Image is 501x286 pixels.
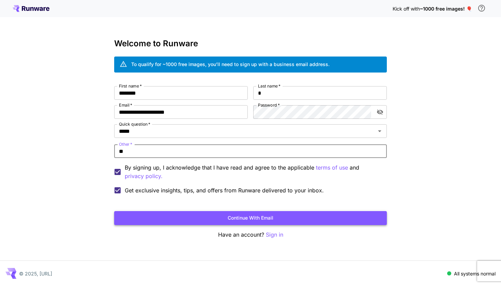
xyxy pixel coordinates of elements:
[375,126,384,136] button: Open
[258,102,280,108] label: Password
[420,6,472,12] span: ~1000 free images! 🎈
[475,1,488,15] button: In order to qualify for free credit, you need to sign up with a business email address and click ...
[125,172,163,180] p: privacy policy.
[374,106,386,118] button: toggle password visibility
[119,83,142,89] label: First name
[19,270,52,277] p: © 2025, [URL]
[119,141,132,147] label: Other
[266,231,283,239] button: Sign in
[316,163,348,172] button: By signing up, I acknowledge that I have read and agree to the applicable and privacy policy.
[119,102,132,108] label: Email
[131,61,330,68] div: To qualify for ~1000 free images, you’ll need to sign up with a business email address.
[114,39,387,48] h3: Welcome to Runware
[125,163,381,180] p: By signing up, I acknowledge that I have read and agree to the applicable and
[114,231,387,239] p: Have an account?
[119,121,150,127] label: Quick question
[258,83,280,89] label: Last name
[316,163,348,172] p: terms of use
[454,270,496,277] p: All systems normal
[125,172,163,180] button: By signing up, I acknowledge that I have read and agree to the applicable terms of use and
[114,211,387,225] button: Continue with email
[393,6,420,12] span: Kick off with
[125,186,324,194] span: Get exclusive insights, tips, and offers from Runware delivered to your inbox.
